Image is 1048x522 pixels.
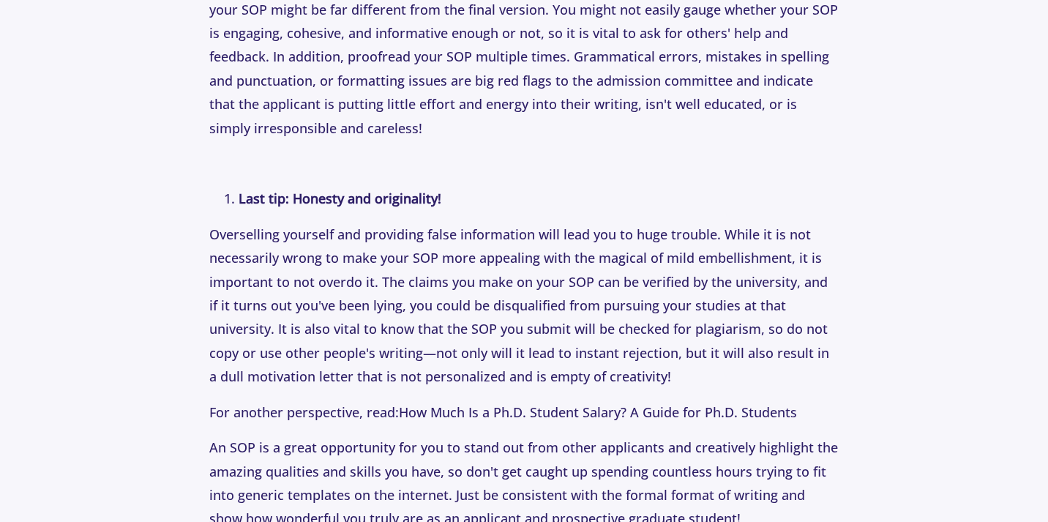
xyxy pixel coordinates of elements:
[239,190,441,207] strong: Last tip: Honesty and originality!
[209,400,838,424] p: For another perspective, read:
[399,403,797,421] a: How Much Is a Ph.D. Student Salary? A Guide for Ph.D. Students
[209,223,838,389] p: Overselling yourself and providing false information will lead you to huge trouble. While it is n...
